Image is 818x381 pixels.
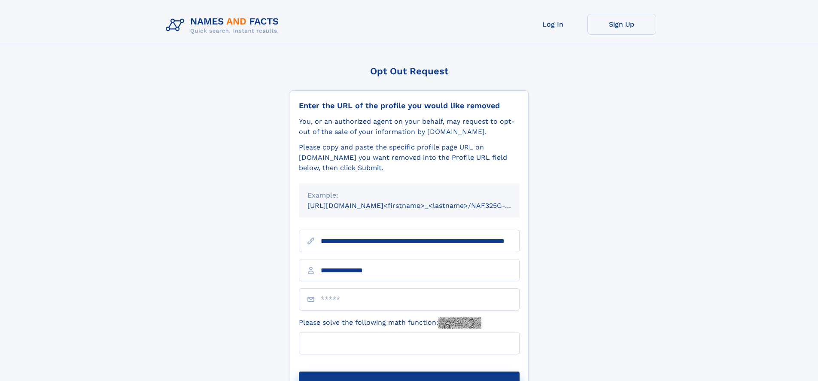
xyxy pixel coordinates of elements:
[290,66,529,76] div: Opt Out Request
[162,14,286,37] img: Logo Names and Facts
[299,317,481,329] label: Please solve the following math function:
[519,14,587,35] a: Log In
[299,142,520,173] div: Please copy and paste the specific profile page URL on [DOMAIN_NAME] you want removed into the Pr...
[299,101,520,110] div: Enter the URL of the profile you would like removed
[307,201,536,210] small: [URL][DOMAIN_NAME]<firstname>_<lastname>/NAF325G-xxxxxxxx
[299,116,520,137] div: You, or an authorized agent on your behalf, may request to opt-out of the sale of your informatio...
[587,14,656,35] a: Sign Up
[307,190,511,201] div: Example:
